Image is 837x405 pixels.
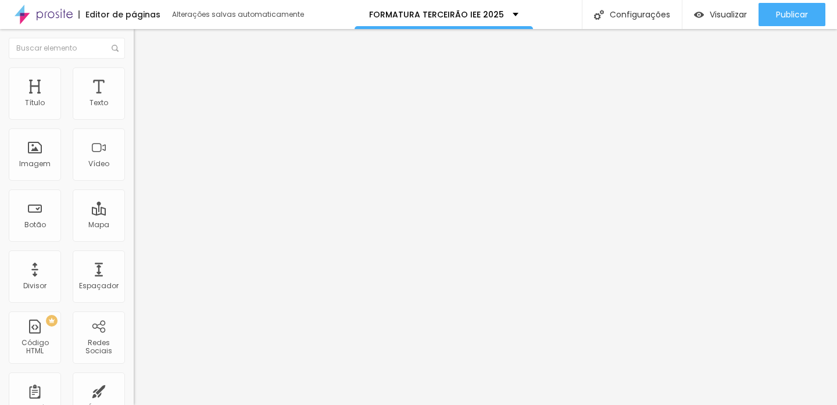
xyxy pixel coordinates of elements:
div: Alterações salvas automaticamente [172,11,306,18]
button: Visualizar [682,3,759,26]
div: Código HTML [12,339,58,356]
img: Icone [594,10,604,20]
iframe: Editor [134,29,837,405]
div: Divisor [23,282,46,290]
span: Visualizar [710,10,747,19]
span: Publicar [776,10,808,19]
img: view-1.svg [694,10,704,20]
img: Icone [112,45,119,52]
div: Mapa [88,221,109,229]
div: Editor de páginas [78,10,160,19]
div: Redes Sociais [76,339,121,356]
div: Texto [90,99,108,107]
input: Buscar elemento [9,38,125,59]
div: Espaçador [79,282,119,290]
p: FORMATURA TERCEIRÃO IEE 2025 [369,10,504,19]
div: Vídeo [88,160,109,168]
div: Imagem [19,160,51,168]
div: Título [25,99,45,107]
div: Botão [24,221,46,229]
button: Publicar [759,3,825,26]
